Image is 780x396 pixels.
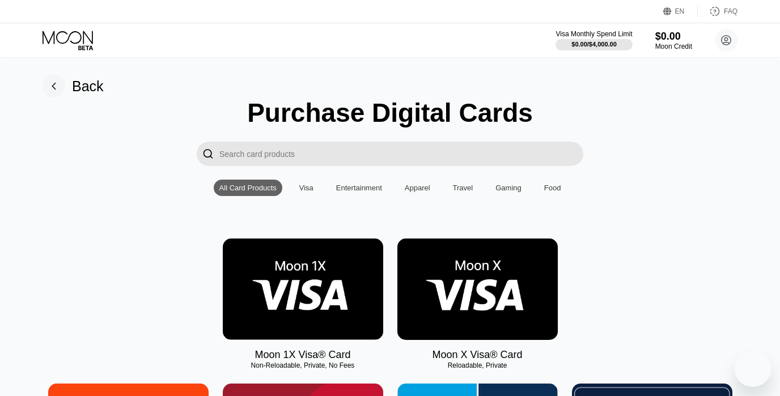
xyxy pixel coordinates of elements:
[655,42,692,50] div: Moon Credit
[556,30,632,50] div: Visa Monthly Spend Limit$0.00/$4,000.00
[197,142,219,166] div: 
[43,75,104,97] div: Back
[698,6,737,17] div: FAQ
[571,41,617,48] div: $0.00 / $4,000.00
[544,184,561,192] div: Food
[663,6,698,17] div: EN
[214,180,282,196] div: All Card Products
[202,147,214,160] div: 
[447,180,479,196] div: Travel
[539,180,567,196] div: Food
[294,180,319,196] div: Visa
[330,180,388,196] div: Entertainment
[72,78,104,95] div: Back
[397,361,558,369] div: Reloadable, Private
[399,180,436,196] div: Apparel
[255,349,350,361] div: Moon 1X Visa® Card
[735,351,771,387] iframe: Кнопка запуска окна обмена сообщениями
[336,184,382,192] div: Entertainment
[453,184,473,192] div: Travel
[724,7,737,15] div: FAQ
[490,180,527,196] div: Gaming
[655,31,692,50] div: $0.00Moon Credit
[405,184,430,192] div: Apparel
[247,97,533,128] div: Purchase Digital Cards
[556,30,632,38] div: Visa Monthly Spend Limit
[655,31,692,42] div: $0.00
[219,184,277,192] div: All Card Products
[495,184,522,192] div: Gaming
[299,184,313,192] div: Visa
[432,349,522,361] div: Moon X Visa® Card
[219,142,583,166] input: Search card products
[223,361,383,369] div: Non-Reloadable, Private, No Fees
[675,7,685,15] div: EN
